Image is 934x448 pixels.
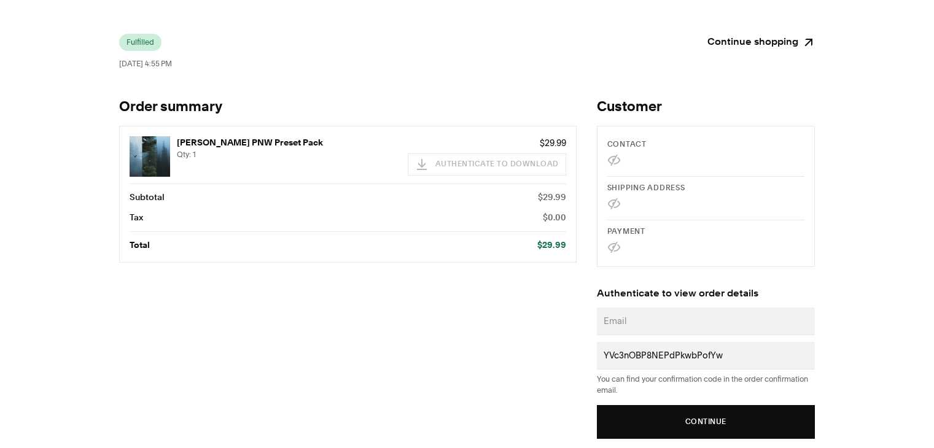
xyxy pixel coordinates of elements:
[130,239,150,252] p: Total
[130,136,170,177] img: Moody PNW Preset Pack
[604,349,809,362] input: Confirmation Code
[538,191,566,204] p: $29.99
[130,211,143,225] p: Tax
[604,314,809,328] input: Email
[597,374,808,395] span: You can find your confirmation code in the order confirmation email.
[177,150,196,159] span: Qty: 1
[597,405,815,439] button: Continue
[537,239,566,252] p: $29.99
[597,99,815,116] h2: Customer
[119,59,172,68] span: [DATE] 4:55 PM
[408,153,566,176] button: Authenticate to download
[597,289,758,299] span: Authenticate to view order details
[130,191,165,204] p: Subtotal
[408,136,566,150] p: $29.99
[607,141,647,149] span: Contact
[707,34,815,51] a: Continue shopping
[607,185,685,192] span: Shipping address
[543,211,566,225] p: $0.00
[126,37,154,47] span: Fulfilled
[177,136,401,150] p: [PERSON_NAME] PNW Preset Pack
[607,228,645,236] span: Payment
[119,99,577,116] h1: Order summary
